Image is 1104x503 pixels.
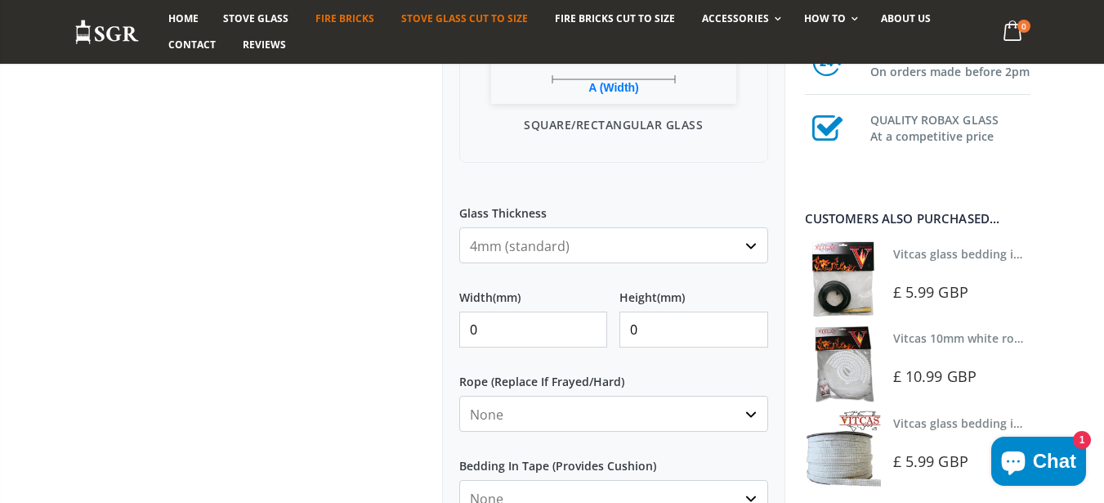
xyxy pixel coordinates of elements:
a: Fire Bricks [303,6,387,32]
label: Glass Thickness [459,191,768,221]
span: £ 10.99 GBP [893,366,977,386]
span: Stove Glass [223,11,288,25]
span: Fire Bricks [315,11,374,25]
h3: QUALITY ROBAX GLASS At a competitive price [870,109,1030,145]
span: (mm) [493,290,521,305]
span: £ 5.99 GBP [893,282,968,302]
span: Fire Bricks Cut To Size [555,11,675,25]
span: £ 5.99 GBP [893,451,968,471]
span: How To [804,11,846,25]
inbox-online-store-chat: Shopify online store chat [986,437,1091,490]
img: Vitcas stove glass bedding in tape [805,241,881,317]
a: How To [792,6,866,32]
span: Contact [168,38,216,52]
label: Bedding In Tape (Provides Cushion) [459,444,768,474]
label: Rope (Replace If Frayed/Hard) [459,360,768,389]
span: Accessories [702,11,768,25]
img: Vitcas stove glass bedding in tape [805,411,881,487]
img: Stove Glass Replacement [74,19,140,46]
a: Accessories [690,6,789,32]
a: Fire Bricks Cut To Size [543,6,687,32]
span: Stove Glass Cut To Size [401,11,528,25]
a: Stove Glass Cut To Size [389,6,540,32]
span: Reviews [243,38,286,52]
label: Width [459,276,608,305]
span: About us [881,11,931,25]
a: Contact [156,32,228,58]
a: About us [869,6,943,32]
span: (mm) [657,290,685,305]
a: Reviews [230,32,298,58]
label: Height [619,276,768,305]
div: Customers also purchased... [805,213,1030,225]
p: Square/Rectangular Glass [476,116,751,133]
img: Vitcas white rope, glue and gloves kit 10mm [805,326,881,402]
span: Home [168,11,199,25]
a: Home [156,6,211,32]
a: Stove Glass [211,6,301,32]
span: 0 [1017,20,1030,33]
a: 0 [996,16,1030,48]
